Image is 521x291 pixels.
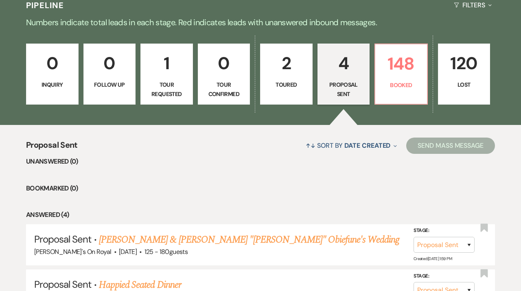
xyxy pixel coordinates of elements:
a: 0Follow Up [83,44,136,105]
p: 148 [380,50,422,77]
p: Follow Up [89,80,131,89]
li: Answered (4) [26,210,495,220]
li: Unanswered (0) [26,156,495,167]
a: 4Proposal Sent [317,44,370,105]
span: Date Created [344,141,390,150]
span: [PERSON_NAME]'s On Royal [34,247,112,256]
a: 120Lost [438,44,490,105]
li: Bookmarked (0) [26,183,495,194]
p: Inquiry [31,80,73,89]
p: 0 [89,50,131,77]
label: Stage: [414,272,475,281]
p: Tour Requested [146,80,188,98]
p: Lost [443,80,485,89]
a: 2Toured [260,44,313,105]
span: [DATE] [119,247,137,256]
p: Toured [265,80,307,89]
span: Proposal Sent [34,233,92,245]
a: 0Tour Confirmed [198,44,250,105]
button: Send Mass Message [406,138,495,154]
a: 1Tour Requested [140,44,193,105]
p: 2 [265,50,307,77]
a: 0Inquiry [26,44,79,105]
span: 125 - 180 guests [144,247,188,256]
p: Booked [380,81,422,90]
p: 120 [443,50,485,77]
p: 4 [323,50,365,77]
a: [PERSON_NAME] & [PERSON_NAME] "[PERSON_NAME]" Obiefune's Wedding [99,232,400,247]
a: 148Booked [374,44,428,105]
span: Proposal Sent [26,139,78,156]
span: Created: [DATE] 1:59 PM [414,256,452,261]
p: Tour Confirmed [203,80,245,98]
span: Proposal Sent [34,278,92,291]
p: 0 [31,50,73,77]
p: Proposal Sent [323,80,365,98]
label: Stage: [414,226,475,235]
p: 1 [146,50,188,77]
button: Sort By Date Created [302,135,400,156]
p: 0 [203,50,245,77]
span: ↑↓ [306,141,315,150]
